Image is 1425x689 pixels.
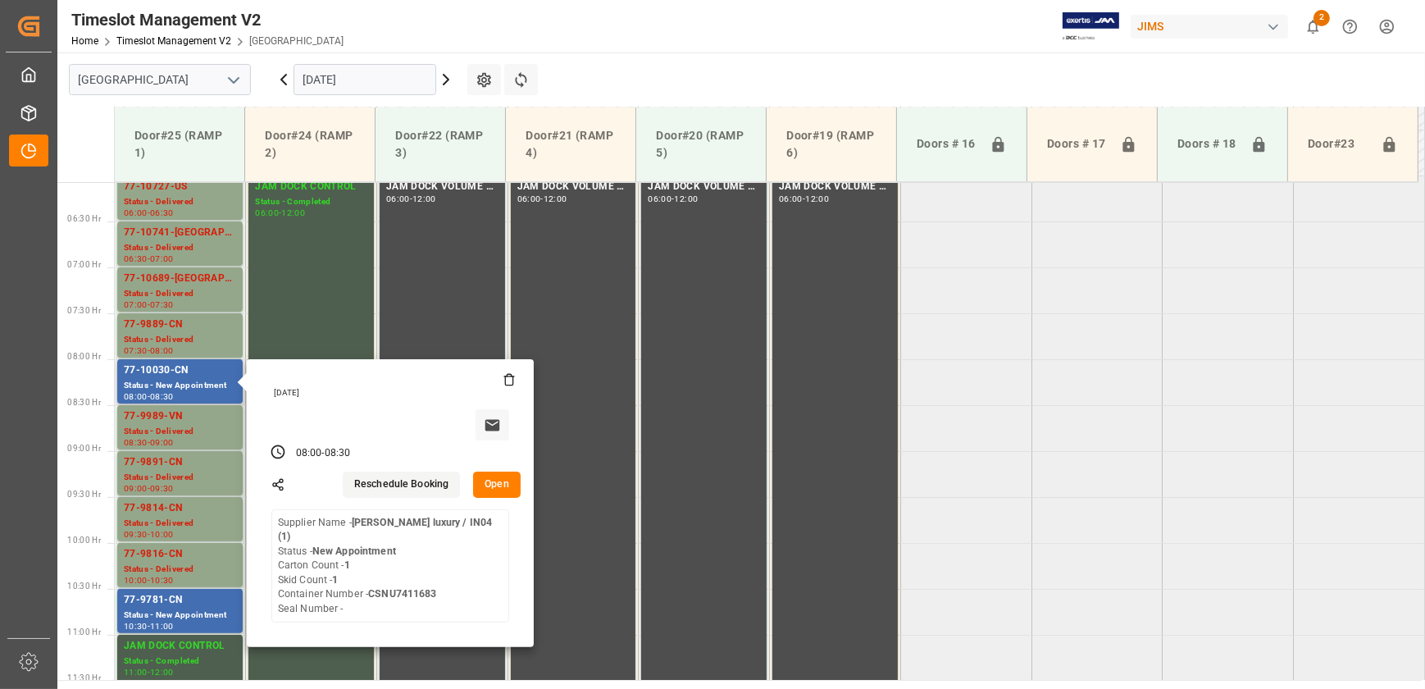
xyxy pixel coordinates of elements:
[124,425,236,439] div: Status - Delivered
[124,301,148,308] div: 07:00
[124,623,148,630] div: 10:30
[148,393,150,400] div: -
[67,214,101,223] span: 06:30 Hr
[124,179,236,195] div: 77-10727-US
[148,439,150,446] div: -
[1063,12,1119,41] img: Exertis%20JAM%20-%20Email%20Logo.jpg_1722504956.jpg
[124,287,236,301] div: Status - Delivered
[67,536,101,545] span: 10:00 Hr
[1295,8,1332,45] button: show 2 new notifications
[332,574,338,586] b: 1
[124,577,148,584] div: 10:00
[294,64,436,95] input: DD.MM.YYYY
[255,179,367,195] div: JAM DOCK CONTROL
[1313,10,1330,26] span: 2
[648,179,760,195] div: JAM DOCK VOLUME CONTROL
[649,121,753,168] div: Door#20 (RAMP 5)
[1131,11,1295,42] button: JIMS
[1301,129,1374,160] div: Door#23
[150,623,174,630] div: 11:00
[281,209,305,217] div: 12:00
[124,517,236,531] div: Status - Delivered
[255,195,367,209] div: Status - Completed
[268,387,516,399] div: [DATE]
[124,655,236,668] div: Status - Completed
[150,668,174,676] div: 12:00
[221,67,245,93] button: open menu
[410,195,412,203] div: -
[150,347,174,354] div: 08:00
[124,363,236,379] div: 77-10030-CN
[128,121,231,168] div: Door#25 (RAMP 1)
[150,255,174,262] div: 07:00
[910,129,983,160] div: Doors # 16
[544,195,567,203] div: 12:00
[124,333,236,347] div: Status - Delivered
[1040,129,1113,160] div: Doors # 17
[150,485,174,492] div: 09:30
[1171,129,1244,160] div: Doors # 18
[124,379,236,393] div: Status - New Appointment
[124,454,236,471] div: 77-9891-CN
[473,472,521,498] button: Open
[148,577,150,584] div: -
[278,517,493,543] b: [PERSON_NAME] luxury / IN04 (1)
[803,195,805,203] div: -
[124,347,148,354] div: 07:30
[124,609,236,623] div: Status - New Appointment
[71,7,344,32] div: Timeslot Management V2
[368,588,436,600] b: CSNU7411683
[124,317,236,333] div: 77-9889-CN
[67,260,101,269] span: 07:00 Hr
[124,255,148,262] div: 06:30
[124,485,148,492] div: 09:00
[343,472,460,498] button: Reschedule Booking
[148,347,150,354] div: -
[805,195,829,203] div: 12:00
[279,209,281,217] div: -
[148,485,150,492] div: -
[675,195,699,203] div: 12:00
[386,179,499,195] div: JAM DOCK VOLUME CONTROL
[780,121,883,168] div: Door#19 (RAMP 6)
[69,64,251,95] input: Type to search/select
[124,500,236,517] div: 77-9814-CN
[148,209,150,217] div: -
[519,121,622,168] div: Door#21 (RAMP 4)
[648,195,672,203] div: 06:00
[67,582,101,591] span: 10:30 Hr
[148,255,150,262] div: -
[148,668,150,676] div: -
[124,531,148,538] div: 09:30
[779,179,891,195] div: JAM DOCK VOLUME CONTROL
[278,516,503,617] div: Supplier Name - Status - Carton Count - Skid Count - Container Number - Seal Number -
[124,668,148,676] div: 11:00
[150,209,174,217] div: 06:30
[67,306,101,315] span: 07:30 Hr
[67,398,101,407] span: 08:30 Hr
[312,545,396,557] b: New Appointment
[150,439,174,446] div: 09:00
[540,195,543,203] div: -
[67,673,101,682] span: 11:30 Hr
[124,592,236,609] div: 77-9781-CN
[389,121,492,168] div: Door#22 (RAMP 3)
[124,546,236,563] div: 77-9816-CN
[150,531,174,538] div: 10:00
[124,393,148,400] div: 08:00
[296,446,322,461] div: 08:00
[321,446,324,461] div: -
[124,439,148,446] div: 08:30
[67,352,101,361] span: 08:00 Hr
[1332,8,1368,45] button: Help Center
[386,195,410,203] div: 06:00
[258,121,362,168] div: Door#24 (RAMP 2)
[148,301,150,308] div: -
[150,577,174,584] div: 10:30
[124,563,236,577] div: Status - Delivered
[124,241,236,255] div: Status - Delivered
[412,195,436,203] div: 12:00
[124,209,148,217] div: 06:00
[148,623,150,630] div: -
[124,408,236,425] div: 77-9989-VN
